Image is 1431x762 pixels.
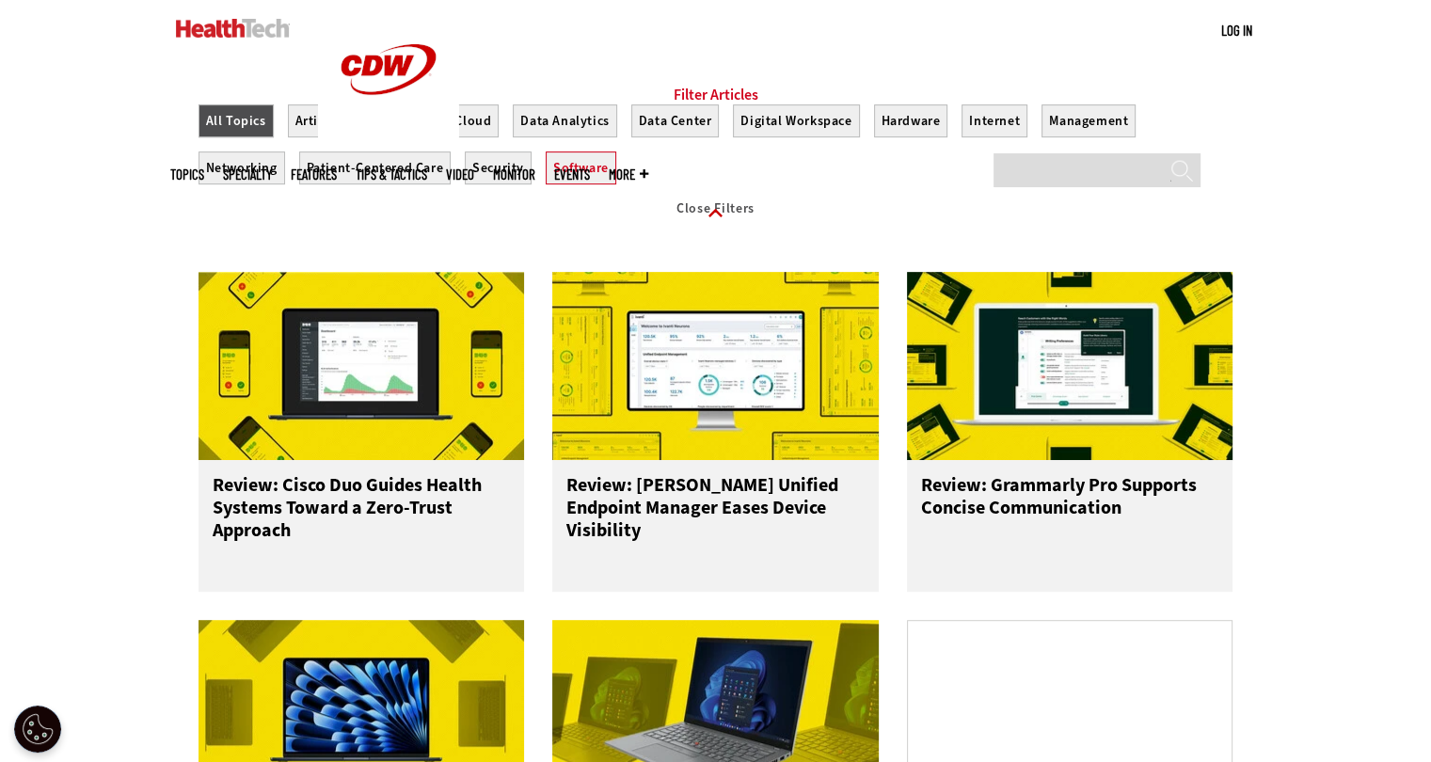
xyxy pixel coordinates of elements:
[170,167,204,182] span: Topics
[291,167,337,182] a: Features
[609,167,648,182] span: More
[223,167,272,182] span: Specialty
[676,201,755,244] a: Close Filters
[493,167,535,182] a: MonITor
[356,167,427,182] a: Tips & Tactics
[446,167,474,182] a: Video
[552,272,879,592] a: Ivanti Unified Endpoint Manager Review: [PERSON_NAME] Unified Endpoint Manager Eases Device Visib...
[199,272,525,592] a: Cisco Duo Review: Cisco Duo Guides Health Systems Toward a Zero-Trust Approach
[14,706,61,753] div: Cookie Settings
[552,272,879,460] img: Ivanti Unified Endpoint Manager
[14,706,61,753] button: Open Preferences
[318,124,459,144] a: CDW
[176,19,290,38] img: Home
[907,272,1233,460] img: Grammarly Pro
[213,474,511,549] h3: Review: Cisco Duo Guides Health Systems Toward a Zero-Trust Approach
[566,474,865,549] h3: Review: [PERSON_NAME] Unified Endpoint Manager Eases Device Visibility
[199,272,525,460] img: Cisco Duo
[1221,21,1252,40] div: User menu
[554,167,590,182] a: Events
[921,474,1219,549] h3: Review: Grammarly Pro Supports Concise Communication
[907,272,1233,592] a: Grammarly Pro Review: Grammarly Pro Supports Concise Communication
[1221,22,1252,39] a: Log in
